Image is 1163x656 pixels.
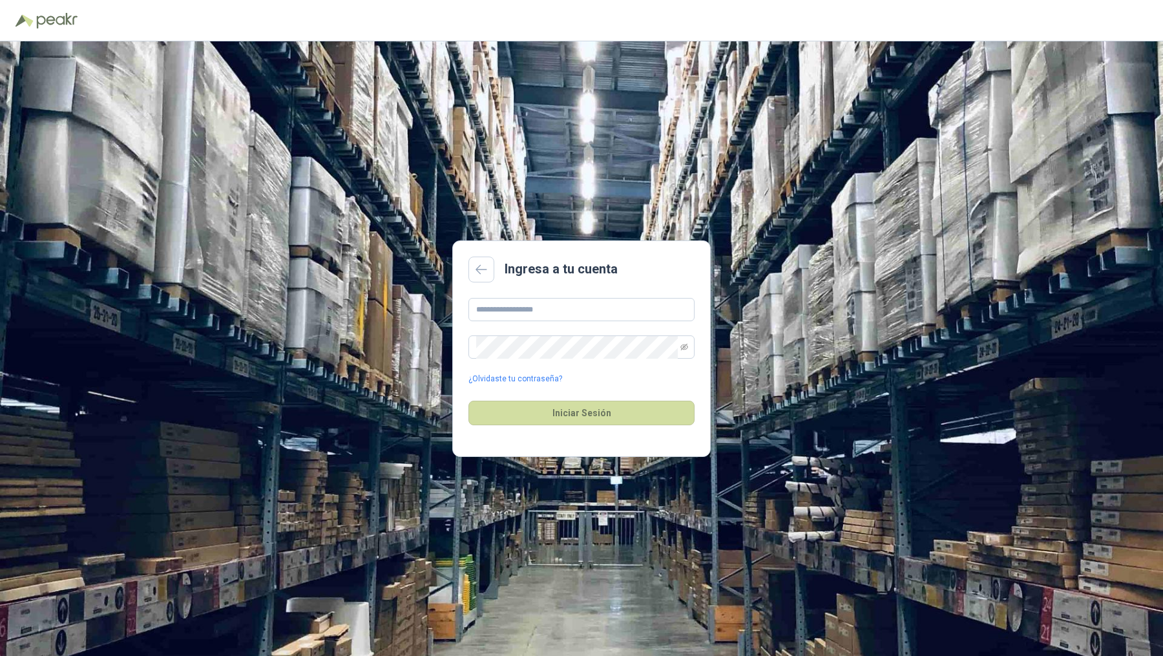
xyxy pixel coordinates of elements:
[468,373,562,385] a: ¿Olvidaste tu contraseña?
[468,401,695,425] button: Iniciar Sesión
[680,343,688,351] span: eye-invisible
[16,14,34,27] img: Logo
[505,259,618,279] h2: Ingresa a tu cuenta
[36,13,78,28] img: Peakr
